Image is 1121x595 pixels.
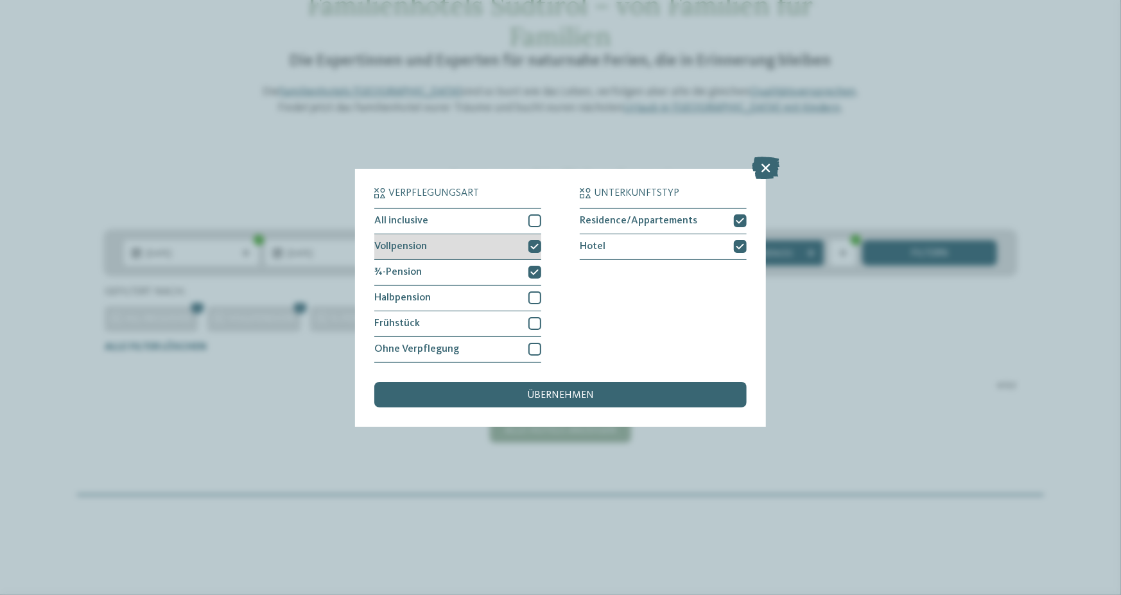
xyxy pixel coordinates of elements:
[594,188,679,198] span: Unterkunftstyp
[374,241,427,252] span: Vollpension
[374,216,428,226] span: All inclusive
[374,318,420,329] span: Frühstück
[388,188,479,198] span: Verpflegungsart
[527,390,594,401] span: übernehmen
[580,216,697,226] span: Residence/Appartements
[374,344,459,354] span: Ohne Verpflegung
[374,293,431,303] span: Halbpension
[580,241,605,252] span: Hotel
[374,267,422,277] span: ¾-Pension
